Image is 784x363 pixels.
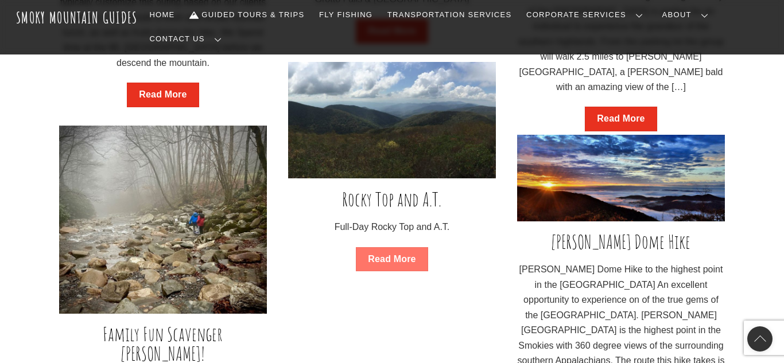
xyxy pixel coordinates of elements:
[315,3,377,27] a: Fly Fishing
[59,126,267,314] img: smokymountainguides.com-kids_scavenger_hunt
[522,3,652,27] a: Corporate Services
[342,187,441,211] a: Rocky Top and A.T.
[288,220,496,235] p: Full-Day Rocky Top and A.T.
[288,62,496,178] img: IMG_2315-min
[383,3,516,27] a: Transportation Services
[517,135,725,221] img: slide
[127,83,199,107] a: Read More
[551,229,690,253] a: [PERSON_NAME] Dome Hike
[185,3,309,27] a: Guided Tours & Trips
[658,3,717,27] a: About
[145,27,231,51] a: Contact Us
[16,8,138,27] a: Smoky Mountain Guides
[585,107,657,131] a: Read More
[145,3,180,27] a: Home
[356,247,428,272] a: Read More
